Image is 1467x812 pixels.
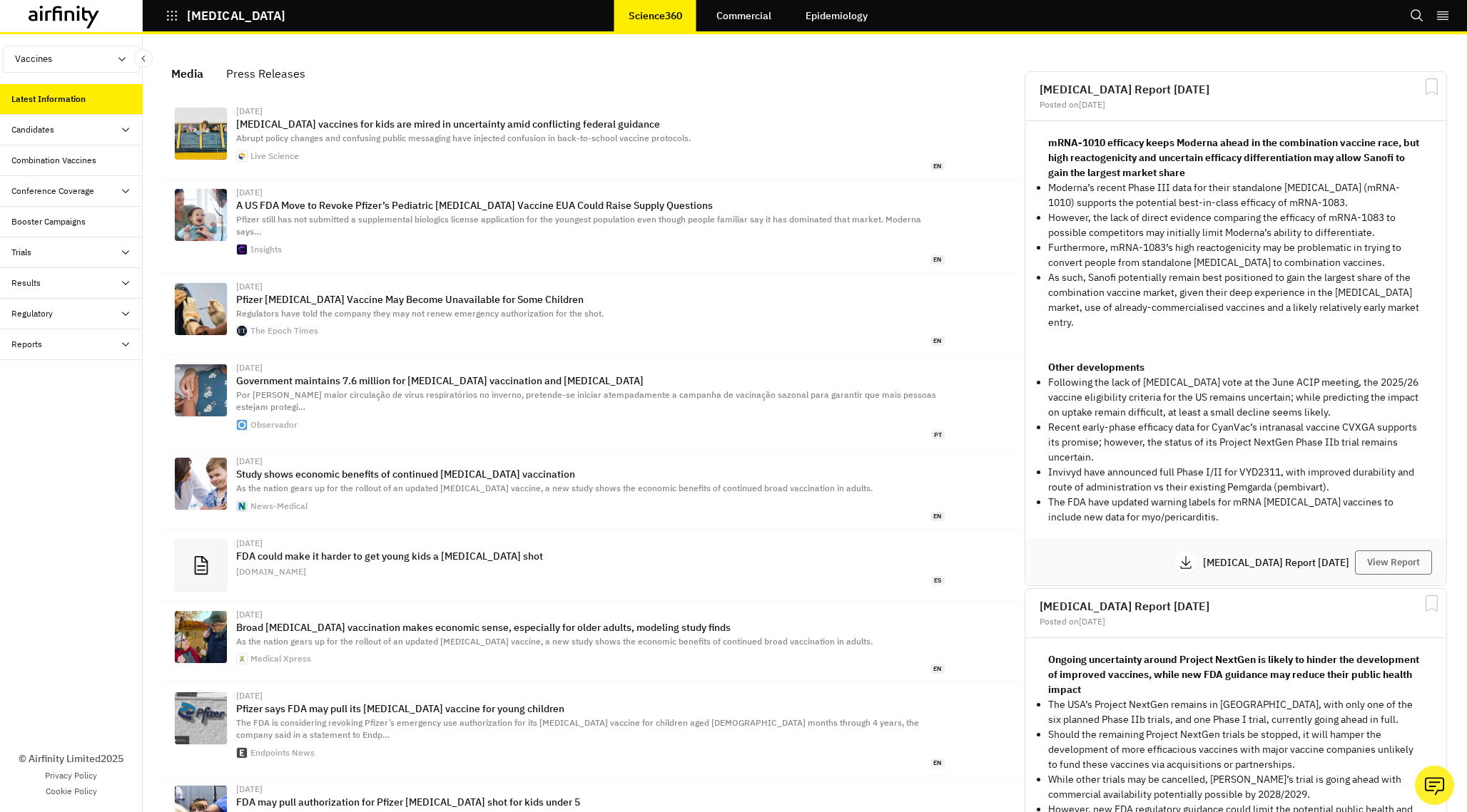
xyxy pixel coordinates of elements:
[236,282,945,291] div: [DATE]
[166,4,285,28] button: [MEDICAL_DATA]
[236,200,945,211] p: A US FDA Move to Revoke Pfizer’s Pediatric [MEDICAL_DATA] Vaccine EUA Could Raise Supply Questions
[930,336,945,346] span: en
[1048,420,1423,465] p: Recent early-phase efficacy data for CyanVac’s intranasal vaccine CVXGA supports its promise; how...
[163,683,1019,776] a: [DATE]Pfizer says FDA may pull its [MEDICAL_DATA] vaccine for young childrenThe FDA is considerin...
[930,162,945,171] span: en
[236,214,921,237] span: Pfizer still has not submitted a supplemental biologics license application for the youngest popu...
[1048,180,1423,210] p: Moderna’s recent Phase III data for their standalone [MEDICAL_DATA] (mRNA-1010) supports the pote...
[236,375,945,386] p: Government maintains 7.6 million for [MEDICAL_DATA] vaccination and [MEDICAL_DATA]
[11,93,86,106] div: Latest Information
[236,567,306,576] div: [DOMAIN_NAME]
[237,501,247,511] img: favicon-96x96.png
[1415,766,1454,805] button: Ask our analysts
[163,98,1019,180] a: [DATE][MEDICAL_DATA] vaccines for kids are mired in uncertainty amid conflicting federal guidance...
[1048,465,1423,495] p: Invivyd have announced full Phase I/II for VYD2311, with improved durability and route of adminis...
[236,389,936,412] span: Por [PERSON_NAME] maior circulação de vírus respiratórios no inverno, pretende-se iniciar atempad...
[1048,697,1423,727] p: The USA’s Project NextGen remains in [GEOGRAPHIC_DATA], with only one of the six planned Phase II...
[930,512,945,521] span: en
[236,636,873,647] span: As the nation gears up for the rollout of an updated [MEDICAL_DATA] vaccine, a new study shows th...
[1048,210,1423,240] p: However, the lack of direct evidence comparing the efficacy of mRNA-1083 to possible competitors ...
[930,255,945,264] span: en
[45,769,97,782] a: Privacy Policy
[236,717,919,740] span: The FDA is considering revoking Pfizer’s emergency use authorization for its [MEDICAL_DATA] vacci...
[250,327,318,335] div: The Epoch Times
[250,749,315,757] div: Endpoints News
[236,550,945,562] p: FDA could make it harder to get young kids a [MEDICAL_DATA] shot
[250,421,298,429] div: Observador
[237,420,247,430] img: apple-touch-icon.png
[1423,595,1441,612] svg: Bookmark Report
[237,654,247,664] img: web-app-manifest-512x512.png
[163,274,1019,355] a: [DATE]Pfizer [MEDICAL_DATA] Vaccine May Become Unavailable for Some ChildrenRegulators have told ...
[236,118,945,130] p: [MEDICAL_DATA] vaccines for kids are mired in uncertainty amid conflicting federal guidance
[236,457,945,466] div: [DATE]
[237,326,247,336] img: favicon.6341f3c4.ico
[11,215,86,228] div: Booster Campaigns
[250,502,308,510] div: News-Medical
[1410,4,1424,28] button: Search
[163,602,1019,683] a: [DATE]Broad [MEDICAL_DATA] vaccination makes economic sense, especially for older adults, modelin...
[19,751,123,766] p: © Airfinity Limited 2025
[236,107,945,115] div: [DATE]
[250,245,282,254] div: Insights
[1040,101,1432,109] div: Posted on [DATE]
[1048,727,1423,772] p: Should the remaining Project NextGen trials be stopped, it will hamper the development of more ef...
[175,458,227,510] img: 147059167-620x480.jpg
[250,152,299,160] div: Live Science
[1048,772,1423,802] p: While other trials may be cancelled, [PERSON_NAME]’s trial is going ahead with commercial availab...
[1203,557,1355,567] p: [MEDICAL_DATA] Report [DATE]
[11,246,31,259] div: Trials
[134,49,153,68] button: Close Sidebar
[3,46,140,73] button: Vaccines
[226,63,305,84] div: Press Releases
[175,692,227,744] img: Pfizer-shutterstock-social41.jpg
[1048,653,1419,696] strong: Ongoing uncertainty around Project NextGen is likely to hinder the development of improved vaccin...
[237,245,247,255] img: favicon-insights.ico
[11,185,94,197] div: Conference Coverage
[175,364,227,416] img: https%3A%2F%2Fbordalo.observador.pt%2Fv2%2Frs%3Afill%3A770%3A403%2Fc%3A1440%3A808%3Anowe%3A0%3A15...
[1040,600,1432,612] h2: [MEDICAL_DATA] Report [DATE]
[236,188,945,197] div: [DATE]
[931,431,945,440] span: pt
[236,785,945,793] div: [DATE]
[236,133,691,143] span: Abrupt policy changes and confusing public messaging have injected confusion in back-to-school va...
[1040,83,1432,95] h2: [MEDICAL_DATA] Report [DATE]
[1048,495,1423,525] p: The FDA have updated warning labels for mRNA [MEDICAL_DATA] vaccines to include new data for myo/...
[175,283,227,335] img: pfizer-vaccine-in-hartford-1080x720.jpg
[629,10,682,21] p: Science360
[236,308,604,319] span: Regulators have told the company they may not renew emergency authorization for the shot.
[1048,270,1423,330] p: As such, Sanofi potentially remain best positioned to gain the largest share of the combination v...
[236,610,945,619] div: [DATE]
[163,448,1019,530] a: [DATE]Study shows economic benefits of continued [MEDICAL_DATA] vaccinationAs the nation gears up...
[236,622,945,633] p: Broad [MEDICAL_DATA] vaccination makes economic sense, especially for older adults, modeling stud...
[163,180,1019,273] a: [DATE]A US FDA Move to Revoke Pfizer’s Pediatric [MEDICAL_DATA] Vaccine EUA Could Raise Supply Qu...
[11,338,42,351] div: Reports
[236,294,945,305] p: Pfizer [MEDICAL_DATA] Vaccine May Become Unavailable for Some Children
[236,703,945,714] p: Pfizer says FDA may pull its [MEDICAL_DATA] vaccine for young children
[187,9,285,22] p: [MEDICAL_DATA]
[11,277,41,289] div: Results
[46,785,97,798] a: Cookie Policy
[1423,78,1441,96] svg: Bookmark Report
[236,692,945,700] div: [DATE]
[930,759,945,768] span: en
[1040,617,1432,626] div: Posted on [DATE]
[11,154,96,167] div: Combination Vaccines
[163,530,1019,602] a: [DATE]FDA could make it harder to get young kids a [MEDICAL_DATA] shot[DOMAIN_NAME]es
[1048,361,1144,374] strong: Other developments
[11,307,53,320] div: Regulatory
[1048,136,1419,179] strong: mRNA-1010 efficacy keeps Moderna ahead in the combination vaccine race, but high reactogenicity a...
[237,748,247,758] img: apple-touch-icon.png
[1355,550,1432,575] button: View Report
[236,539,945,548] div: [DATE]
[236,483,873,493] span: As the nation gears up for the rollout of an updated [MEDICAL_DATA] vaccine, a new study shows th...
[236,468,945,480] p: Study shows economic benefits of continued [MEDICAL_DATA] vaccination
[931,576,945,585] span: es
[930,664,945,674] span: en
[237,151,247,161] img: apple-touch-icon.png
[11,123,54,136] div: Candidates
[1048,375,1423,420] p: Following the lack of [MEDICAL_DATA] vote at the June ACIP meeting, the 2025/26 vaccine eligibili...
[171,63,203,84] div: Media
[175,611,227,663] img: senior-2.jpg
[250,654,311,663] div: Medical Xpress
